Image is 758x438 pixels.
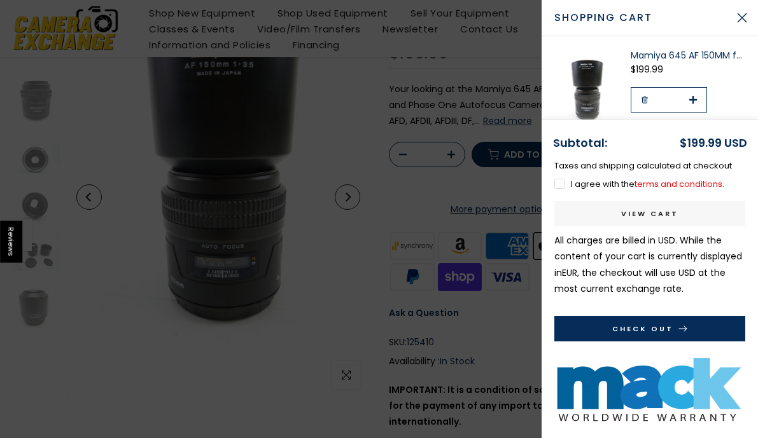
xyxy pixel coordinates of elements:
[631,49,745,62] a: Mamiya 645 AF 150MM f3.5 Telephoto Lens
[554,233,745,297] p: All charges are billed in USD. While the content of your cart is currently displayed in , the che...
[554,10,726,25] span: Shopping cart
[635,178,722,190] a: terms and conditions
[554,158,745,173] p: Taxes and shipping calculated at checkout
[554,178,724,190] label: I agree with the .
[554,354,745,425] img: Mack Used 2 Year Warranty Under $500 Warranty Mack Warranty MACKU259
[554,201,745,226] a: View cart
[553,135,607,151] strong: Subtotal:
[631,62,745,78] div: $199.99
[554,316,745,341] button: Check Out
[726,2,758,34] button: Close Cart
[680,133,747,153] div: $199.99 USD
[554,49,618,140] img: Mamiya 645 AF 150MM f3.5 Telephoto Lens Medium Format Equipment - Medium Format Lenses - Mamiya 6...
[562,266,577,279] span: EUR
